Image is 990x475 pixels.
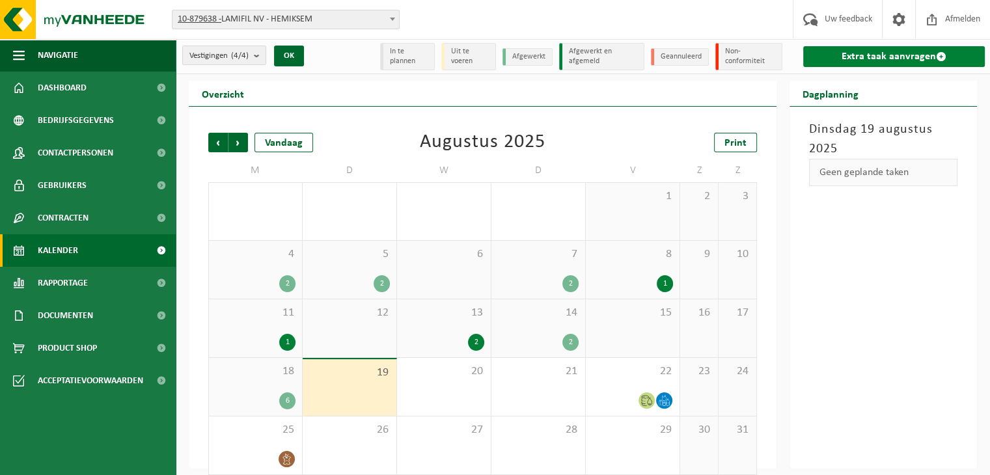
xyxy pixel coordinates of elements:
span: 21 [498,364,579,379]
td: Z [680,159,719,182]
span: Acceptatievoorwaarden [38,364,143,397]
div: 2 [562,334,579,351]
td: W [397,159,491,182]
span: 1 [592,189,673,204]
div: 1 [279,334,296,351]
button: Vestigingen(4/4) [182,46,266,65]
span: 5 [309,247,390,262]
h2: Dagplanning [790,81,872,106]
a: Print [714,133,757,152]
td: D [491,159,586,182]
span: Product Shop [38,332,97,364]
span: 19 [309,366,390,380]
div: Augustus 2025 [420,133,545,152]
span: Print [724,138,747,148]
div: 2 [468,334,484,351]
div: Geen geplande taken [809,159,957,186]
span: 9 [687,247,711,262]
span: 4 [215,247,296,262]
li: Afgewerkt [502,48,553,66]
span: Vestigingen [189,46,249,66]
span: 3 [725,189,750,204]
div: 2 [374,275,390,292]
span: Vorige [208,133,228,152]
span: Documenten [38,299,93,332]
span: Volgende [228,133,248,152]
span: 31 [725,423,750,437]
span: 2 [687,189,711,204]
span: 25 [215,423,296,437]
span: 11 [215,306,296,320]
div: 6 [279,392,296,409]
li: Non-conformiteit [715,43,782,70]
span: Kalender [38,234,78,267]
span: Bedrijfsgegevens [38,104,114,137]
span: 17 [725,306,750,320]
span: 13 [404,306,484,320]
h3: Dinsdag 19 augustus 2025 [809,120,957,159]
span: Dashboard [38,72,87,104]
span: 10-879638 - LAMIFIL NV - HEMIKSEM [172,10,399,29]
span: 14 [498,306,579,320]
span: 27 [404,423,484,437]
li: Geannuleerd [651,48,709,66]
button: OK [274,46,304,66]
span: 29 [592,423,673,437]
span: Contracten [38,202,89,234]
span: 20 [404,364,484,379]
span: 23 [687,364,711,379]
span: 22 [592,364,673,379]
span: 16 [687,306,711,320]
span: 15 [592,306,673,320]
li: Afgewerkt en afgemeld [559,43,644,70]
div: 2 [279,275,296,292]
td: V [586,159,680,182]
span: 24 [725,364,750,379]
span: 26 [309,423,390,437]
td: D [303,159,397,182]
count: (4/4) [231,51,249,60]
span: 10 [725,247,750,262]
div: Vandaag [254,133,313,152]
span: 28 [498,423,579,437]
div: 1 [657,275,673,292]
h2: Overzicht [189,81,257,106]
td: Z [719,159,757,182]
span: 18 [215,364,296,379]
li: In te plannen [380,43,435,70]
span: 6 [404,247,484,262]
span: Rapportage [38,267,88,299]
a: Extra taak aanvragen [803,46,985,67]
div: 2 [562,275,579,292]
span: Gebruikers [38,169,87,202]
span: 7 [498,247,579,262]
span: 12 [309,306,390,320]
td: M [208,159,303,182]
li: Uit te voeren [441,43,496,70]
span: 8 [592,247,673,262]
span: 30 [687,423,711,437]
tcxspan: Call 10-879638 - via 3CX [178,14,221,24]
span: Contactpersonen [38,137,113,169]
span: Navigatie [38,39,78,72]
